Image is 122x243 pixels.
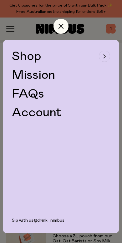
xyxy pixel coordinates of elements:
span: Shop [12,50,41,63]
a: FAQs [12,88,44,100]
a: Mission [12,69,55,81]
button: Shop [12,50,110,63]
a: @drink_nimbus [33,218,64,223]
a: Account [12,106,62,119]
div: Sip with us [3,218,119,233]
